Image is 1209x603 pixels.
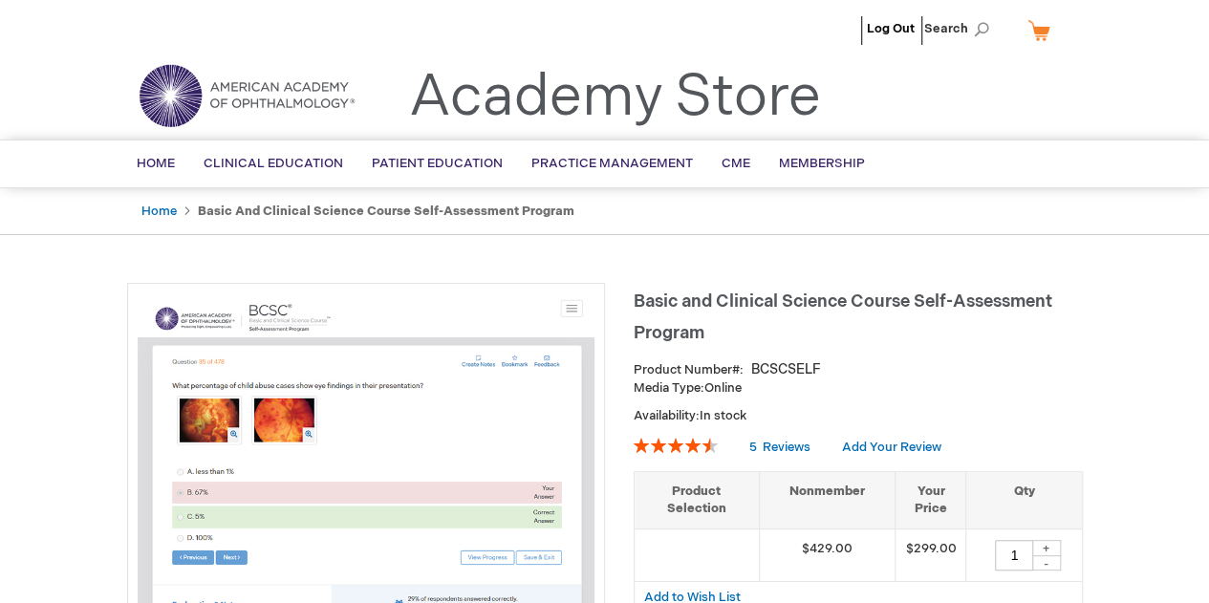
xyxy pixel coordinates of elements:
[722,156,750,171] span: CME
[198,204,574,219] strong: Basic and Clinical Science Course Self-Assessment Program
[749,440,757,455] span: 5
[995,540,1033,571] input: Qty
[1032,555,1061,571] div: -
[749,440,813,455] a: 5 Reviews
[137,156,175,171] span: Home
[924,10,997,48] span: Search
[141,204,177,219] a: Home
[842,440,941,455] a: Add Your Review
[531,156,693,171] span: Practice Management
[634,438,718,453] div: 92%
[635,471,760,528] th: Product Selection
[751,360,821,379] div: BCSCSELF
[1032,540,1061,556] div: +
[700,408,746,423] span: In stock
[759,528,896,581] td: $429.00
[763,440,810,455] span: Reviews
[634,379,1083,398] p: Online
[779,156,865,171] span: Membership
[634,380,704,396] strong: Media Type:
[896,528,966,581] td: $299.00
[372,156,503,171] span: Patient Education
[966,471,1082,528] th: Qty
[204,156,343,171] span: Clinical Education
[409,63,821,132] a: Academy Store
[759,471,896,528] th: Nonmember
[896,471,966,528] th: Your Price
[867,21,915,36] a: Log Out
[634,291,1052,343] span: Basic and Clinical Science Course Self-Assessment Program
[634,407,1083,425] p: Availability:
[634,362,744,377] strong: Product Number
